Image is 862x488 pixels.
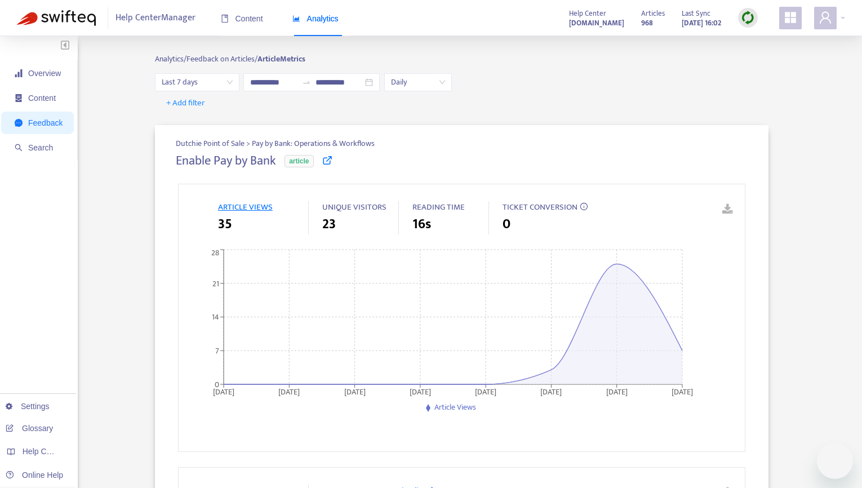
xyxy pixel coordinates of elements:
button: + Add filter [158,94,214,112]
span: UNIQUE VISITORS [322,200,386,214]
a: Online Help [6,471,63,480]
span: Pay by Bank: Operations & Workflows [252,137,375,149]
tspan: [DATE] [606,385,628,398]
span: Daily [391,74,445,91]
span: ARTICLE VIEWS [218,200,273,214]
tspan: [DATE] [278,385,300,398]
span: 0 [503,214,510,234]
a: [DOMAIN_NAME] [569,16,624,29]
tspan: [DATE] [213,385,234,398]
tspan: 0 [215,378,219,391]
span: Article Views [434,401,476,414]
span: book [221,15,229,23]
span: 35 [218,214,232,234]
span: 16s [412,214,431,234]
span: Feedback [28,118,63,127]
span: Content [28,94,56,103]
img: sync.dc5367851b00ba804db3.png [741,11,755,25]
tspan: 28 [211,247,219,260]
span: Analytics [292,14,339,23]
img: Swifteq [17,10,96,26]
tspan: [DATE] [672,385,693,398]
span: to [302,78,311,87]
span: Search [28,143,53,152]
span: Analytics/ Feedback on Articles/ [155,52,257,65]
iframe: Button to launch messaging window, conversation in progress [817,443,853,479]
span: area-chart [292,15,300,23]
tspan: [DATE] [344,385,365,398]
span: Overview [28,69,61,78]
span: Help Centers [23,447,69,456]
span: Help Center Manager [115,7,195,29]
tspan: [DATE] [475,385,496,398]
tspan: 7 [215,344,219,357]
span: Last 7 days [162,74,233,91]
span: READING TIME [412,200,465,214]
span: signal [15,69,23,77]
tspan: [DATE] [540,385,562,398]
span: Dutchie Point of Sale [176,137,246,150]
span: + Add filter [166,96,205,110]
span: user [819,11,832,24]
span: 23 [322,214,336,234]
tspan: 14 [212,311,219,324]
span: > [246,137,252,150]
span: search [15,144,23,152]
tspan: 21 [212,277,219,290]
span: Content [221,14,263,23]
span: Last Sync [682,7,710,20]
tspan: [DATE] [410,385,431,398]
strong: [DOMAIN_NAME] [569,17,624,29]
span: appstore [784,11,797,24]
span: swap-right [302,78,311,87]
strong: 968 [641,17,653,29]
span: container [15,94,23,102]
strong: Article Metrics [257,52,305,65]
a: Settings [6,402,50,411]
a: Glossary [6,424,53,433]
strong: [DATE] 16:02 [682,17,721,29]
span: Articles [641,7,665,20]
span: Help Center [569,7,606,20]
span: article [285,155,313,167]
h4: Enable Pay by Bank [176,153,276,168]
span: message [15,119,23,127]
span: TICKET CONVERSION [503,200,577,214]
